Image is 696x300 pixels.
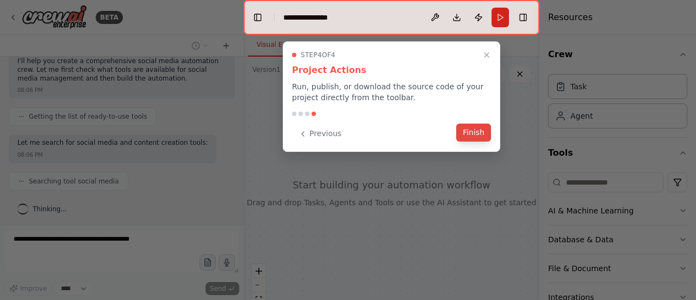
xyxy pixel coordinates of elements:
button: Finish [456,124,491,142]
button: Previous [292,125,348,143]
p: Run, publish, or download the source code of your project directly from the toolbar. [292,81,491,103]
h3: Project Actions [292,64,491,77]
button: Close walkthrough [480,48,493,62]
button: Hide left sidebar [250,10,265,25]
span: Step 4 of 4 [301,51,335,59]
